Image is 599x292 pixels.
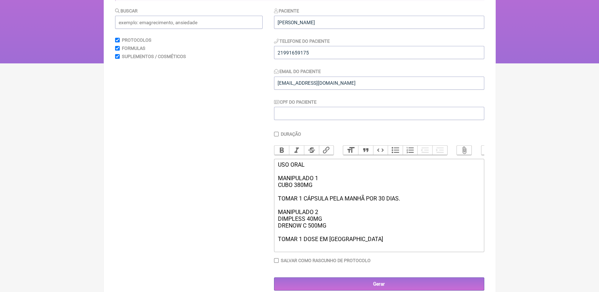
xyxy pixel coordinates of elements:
label: CPF do Paciente [274,99,317,105]
button: Attach Files [457,146,472,155]
input: exemplo: emagrecimento, ansiedade [115,16,263,29]
button: Bold [274,146,289,155]
label: Buscar [115,8,138,14]
button: Undo [481,146,496,155]
label: Paciente [274,8,299,14]
label: Salvar como rascunho de Protocolo [281,258,371,263]
button: Quote [358,146,373,155]
label: Telefone do Paciente [274,38,330,44]
button: Bullets [388,146,403,155]
button: Increase Level [432,146,447,155]
button: Italic [289,146,304,155]
label: Email do Paciente [274,69,321,74]
label: Suplementos / Cosméticos [122,54,186,59]
label: Formulas [122,46,145,51]
div: USO ORAL MANIPULADO 1 CUBO 380MG TOMAR 1 CÁPSULA PELA MANHÃ POR 30 DIAS. MANIPULADO 2 DIMPLESS 40... [278,161,480,249]
button: Link [319,146,334,155]
label: Protocolos [122,37,151,43]
label: Duração [281,131,301,137]
button: Code [373,146,388,155]
button: Heading [343,146,358,155]
button: Strikethrough [304,146,319,155]
button: Numbers [403,146,418,155]
input: Gerar [274,277,484,291]
button: Decrease Level [417,146,432,155]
